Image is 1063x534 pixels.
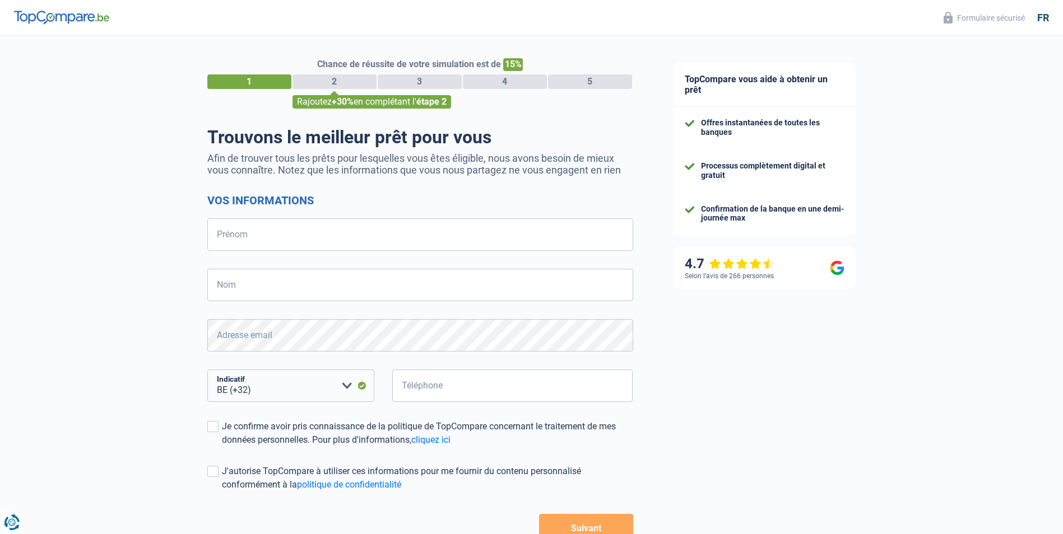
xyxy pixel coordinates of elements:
span: étape 2 [416,96,447,107]
img: TopCompare Logo [14,11,109,24]
div: 1 [207,74,291,89]
span: +30% [332,96,354,107]
div: TopCompare vous aide à obtenir un prêt [674,63,856,107]
div: Rajoutez en complétant l' [293,95,451,109]
button: Formulaire sécurisé [937,8,1032,27]
input: 401020304 [392,369,633,402]
div: Processus complètement digital et gratuit [701,161,844,180]
h1: Trouvons le meilleur prêt pour vous [207,127,633,148]
div: 3 [378,74,462,89]
h2: Vos informations [207,194,633,207]
a: politique de confidentialité [297,479,401,490]
p: Afin de trouver tous les prêts pour lesquelles vous êtes éligible, nous avons besoin de mieux vou... [207,152,633,176]
div: fr [1037,12,1049,24]
div: 4 [463,74,547,89]
div: Je confirme avoir pris connaissance de la politique de TopCompare concernant le traitement de mes... [222,420,633,447]
div: J'autorise TopCompare à utiliser ces informations pour me fournir du contenu personnalisé conform... [222,465,633,491]
div: Confirmation de la banque en une demi-journée max [701,204,844,223]
div: 4.7 [685,256,775,272]
span: 15% [503,58,523,71]
div: 2 [293,74,377,89]
div: Offres instantanées de toutes les banques [701,118,844,137]
div: Selon l’avis de 266 personnes [685,272,774,280]
span: Chance de réussite de votre simulation est de [317,59,501,69]
a: cliquez ici [411,434,451,445]
div: 5 [548,74,632,89]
